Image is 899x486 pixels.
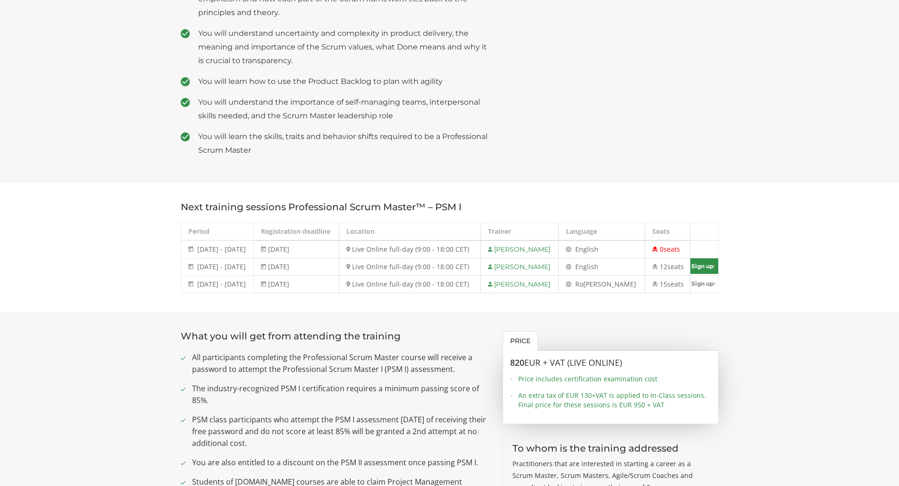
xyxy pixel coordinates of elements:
[198,95,489,123] span: You will understand the importance of self-managing teams, interpersonal skills needed, and the S...
[339,222,480,240] th: Location
[197,262,246,271] span: [DATE] - [DATE]
[645,258,690,275] td: 12
[575,245,583,254] span: En
[575,280,583,288] span: Ro
[253,275,339,293] td: [DATE]
[197,280,246,288] span: [DATE] - [DATE]
[192,352,489,375] span: All participants completing the Professional Scrum Master course will receive a password to attem...
[583,280,636,288] span: [PERSON_NAME]
[575,262,583,271] span: En
[253,240,339,258] td: [DATE]
[253,222,339,240] th: Registration deadline
[524,357,622,368] span: EUR + VAT (Live Online)
[181,331,489,341] h3: What you will get from attending the training
[481,275,559,293] td: [PERSON_NAME]
[645,275,690,293] td: 15
[583,245,598,254] span: glish
[192,457,489,469] span: You are also entitled to a discount on the PSM II assessment once passing PSM I.
[667,262,684,271] span: seats
[192,383,489,406] span: The industry-recognized PSM I certification requires a minimum passing score of 85%.
[181,202,719,212] h3: Next training sessions Professional Scrum Master™ – PSM I
[690,258,718,274] a: Sign up
[583,262,598,271] span: glish
[253,258,339,275] td: [DATE]
[667,280,684,288] span: seats
[559,222,645,240] th: Language
[181,222,253,240] th: Period
[664,245,680,254] span: seats
[645,240,690,258] td: 0
[481,240,559,258] td: [PERSON_NAME]
[197,245,246,254] span: [DATE] - [DATE]
[645,222,690,240] th: Seats
[690,276,718,291] a: Sign up
[518,374,711,384] span: Price includes certification examination cost
[510,358,711,368] h3: 820
[339,275,480,293] td: Live Online full-day (9:00 - 18:00 CET)
[192,414,489,449] span: PSM class participants who attempt the PSM I assessment [DATE] of receiving their free password a...
[339,258,480,275] td: Live Online full-day (9:00 - 18:00 CET)
[481,258,559,275] td: [PERSON_NAME]
[198,130,489,157] span: You will learn the skills, traits and behavior shifts required to be a Professional Scrum Master
[198,74,489,88] span: You will learn how to use the Product Backlog to plan with agility
[339,240,480,258] td: Live Online full-day (9:00 - 18:00 CET)
[518,391,711,410] span: An extra tax of EUR 130+VAT is applied to In-Class sessions. Final price for these sessions is EU...
[198,26,489,67] span: You will understand uncertainty and complexity in product delivery, the meaning and importance of...
[513,443,709,453] h3: To whom is the training addressed
[481,222,559,240] th: Trainer
[503,331,538,351] a: Price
